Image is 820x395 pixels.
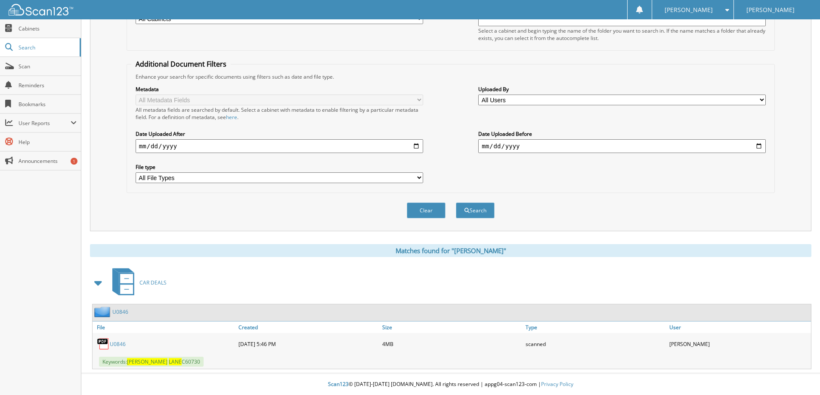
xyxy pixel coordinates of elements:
[169,358,182,365] span: LANE
[478,27,766,42] div: Select a cabinet and begin typing the name of the folder you want to search in. If the name match...
[94,306,112,317] img: folder2.png
[81,374,820,395] div: © [DATE]-[DATE] [DOMAIN_NAME]. All rights reserved | appg04-scan123-com |
[19,138,77,146] span: Help
[112,308,128,315] a: U0846
[93,322,236,333] a: File
[19,44,75,51] span: Search
[90,244,811,257] div: Matches found for "[PERSON_NAME]"
[407,202,446,218] button: Clear
[456,202,495,218] button: Search
[136,86,423,93] label: Metadata
[523,335,667,352] div: scanned
[667,335,811,352] div: [PERSON_NAME]
[226,113,237,121] a: here
[136,130,423,138] label: Date Uploaded After
[9,4,73,15] img: scan123-logo-white.svg
[136,106,423,121] div: All metadata fields are searched by default. Select a cabinet with metadata to enable filtering b...
[110,340,126,348] a: U0846
[19,25,77,32] span: Cabinets
[478,86,766,93] label: Uploaded By
[19,157,77,165] span: Announcements
[107,266,167,300] a: CAR DEALS
[380,335,524,352] div: 4MB
[746,7,795,12] span: [PERSON_NAME]
[71,158,77,165] div: 1
[523,322,667,333] a: Type
[19,119,71,127] span: User Reports
[236,322,380,333] a: Created
[136,163,423,171] label: File type
[665,7,713,12] span: [PERSON_NAME]
[131,73,770,80] div: Enhance your search for specific documents using filters such as date and file type.
[777,354,820,395] iframe: Chat Widget
[127,358,167,365] span: [PERSON_NAME]
[478,139,766,153] input: end
[136,139,423,153] input: start
[478,130,766,138] label: Date Uploaded Before
[328,380,349,388] span: Scan123
[99,357,204,367] span: Keywords: C60730
[667,322,811,333] a: User
[19,63,77,70] span: Scan
[236,335,380,352] div: [DATE] 5:46 PM
[19,101,77,108] span: Bookmarks
[97,337,110,350] img: PDF.png
[541,380,573,388] a: Privacy Policy
[380,322,524,333] a: Size
[131,59,231,69] legend: Additional Document Filters
[139,279,167,286] span: CAR DEALS
[19,82,77,89] span: Reminders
